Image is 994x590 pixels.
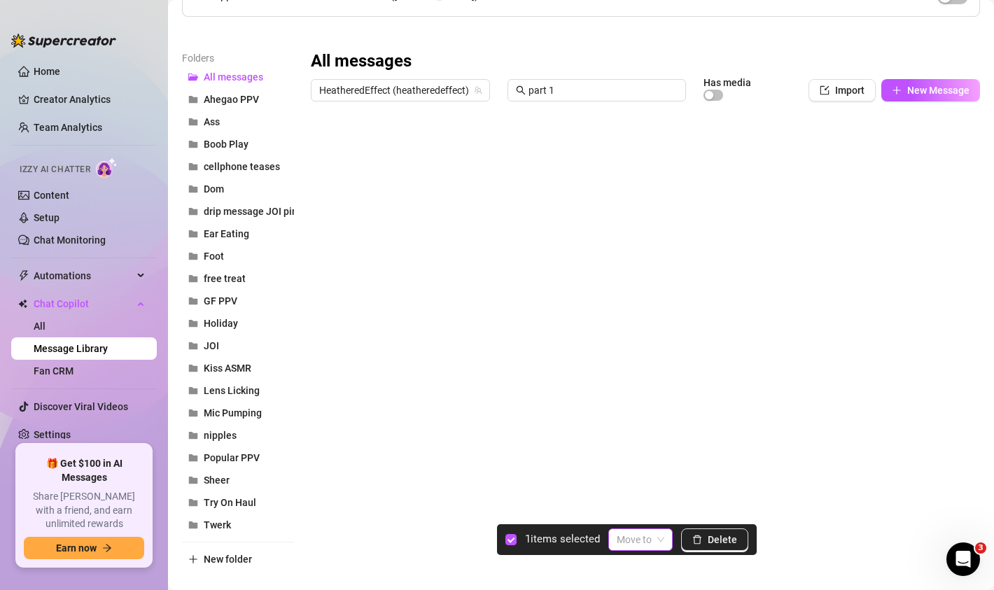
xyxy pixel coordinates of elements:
[188,363,198,373] span: folder
[311,50,412,73] h3: All messages
[182,223,294,245] button: Ear Eating
[188,184,198,194] span: folder
[975,542,986,554] span: 3
[182,491,294,514] button: Try On Haul
[188,475,198,485] span: folder
[34,293,133,315] span: Chat Copilot
[34,88,146,111] a: Creator Analytics
[516,85,526,95] span: search
[34,190,69,201] a: Content
[907,85,969,96] span: New Message
[808,79,876,101] button: Import
[182,357,294,379] button: Kiss ASMR
[182,245,294,267] button: Foot
[703,78,751,87] article: Has media
[182,290,294,312] button: GF PPV
[204,71,263,83] span: All messages
[34,343,108,354] a: Message Library
[24,537,144,559] button: Earn nowarrow-right
[102,543,112,553] span: arrow-right
[204,206,346,217] span: drip message JOI pink sheer set
[204,228,249,239] span: Ear Eating
[56,542,97,554] span: Earn now
[24,457,144,484] span: 🎁 Get $100 in AI Messages
[182,548,294,570] button: New folder
[182,200,294,223] button: drip message JOI pink sheer set
[34,122,102,133] a: Team Analytics
[188,206,198,216] span: folder
[692,535,702,545] span: delete
[182,514,294,536] button: Twerk
[188,251,198,261] span: folder
[11,34,116,48] img: logo-BBDzfeDw.svg
[20,163,90,176] span: Izzy AI Chatter
[188,453,198,463] span: folder
[34,234,106,246] a: Chat Monitoring
[681,528,748,551] button: Delete
[204,295,237,307] span: GF PPV
[182,155,294,178] button: cellphone teases
[528,83,678,98] input: Search messages
[188,274,198,283] span: folder
[525,531,600,548] article: 1 items selected
[18,270,29,281] span: thunderbolt
[881,79,980,101] button: New Message
[182,88,294,111] button: Ahegao PPV
[204,183,224,195] span: Dom
[188,520,198,530] span: folder
[182,447,294,469] button: Popular PPV
[188,72,198,82] span: folder-open
[188,162,198,171] span: folder
[34,429,71,440] a: Settings
[188,139,198,149] span: folder
[182,402,294,424] button: Mic Pumping
[835,85,864,96] span: Import
[188,554,198,564] span: plus
[188,296,198,306] span: folder
[182,335,294,357] button: JOI
[182,424,294,447] button: nipples
[204,139,248,150] span: Boob Play
[182,312,294,335] button: Holiday
[319,80,482,101] span: HeatheredEffect (heatheredeffect)
[204,161,280,172] span: cellphone teases
[188,318,198,328] span: folder
[708,534,737,545] span: Delete
[204,318,238,329] span: Holiday
[946,542,980,576] iframe: Intercom live chat
[182,267,294,290] button: free treat
[96,157,118,178] img: AI Chatter
[34,321,45,332] a: All
[204,554,252,565] span: New folder
[182,469,294,491] button: Sheer
[34,66,60,77] a: Home
[34,212,59,223] a: Setup
[204,519,231,531] span: Twerk
[182,379,294,402] button: Lens Licking
[182,111,294,133] button: Ass
[474,86,482,94] span: team
[204,251,224,262] span: Foot
[182,66,294,88] button: All messages
[204,363,251,374] span: Kiss ASMR
[820,85,829,95] span: import
[182,50,294,66] article: Folders
[188,341,198,351] span: folder
[204,340,219,351] span: JOI
[24,490,144,531] span: Share [PERSON_NAME] with a friend, and earn unlimited rewards
[188,117,198,127] span: folder
[188,229,198,239] span: folder
[188,386,198,395] span: folder
[204,273,246,284] span: free treat
[204,430,237,441] span: nipples
[188,94,198,104] span: folder
[204,407,262,419] span: Mic Pumping
[204,116,220,127] span: Ass
[34,401,128,412] a: Discover Viral Videos
[892,85,902,95] span: plus
[204,497,256,508] span: Try On Haul
[182,133,294,155] button: Boob Play
[34,365,73,377] a: Fan CRM
[204,475,230,486] span: Sheer
[204,452,260,463] span: Popular PPV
